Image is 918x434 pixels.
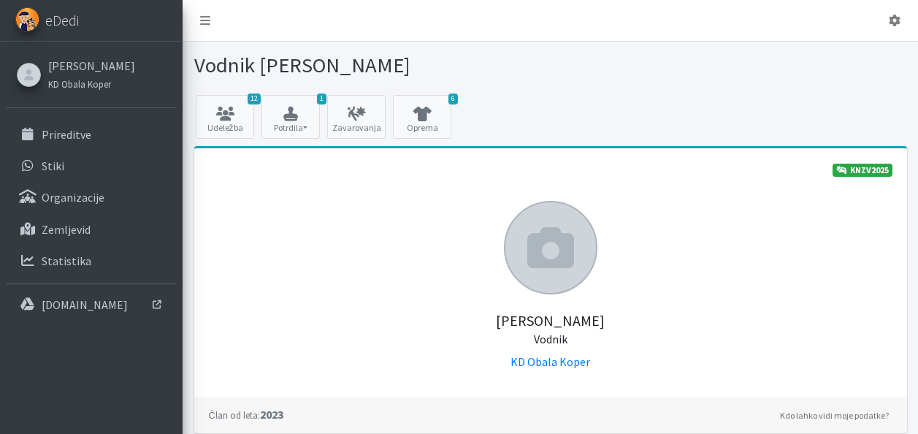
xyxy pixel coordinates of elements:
span: 12 [248,94,261,104]
a: Kdo lahko vidi moje podatke? [776,407,892,425]
a: 6 Oprema [393,95,451,139]
a: Organizacije [6,183,177,212]
a: Prireditve [6,120,177,149]
a: [DOMAIN_NAME] [6,290,177,319]
span: 1 [317,94,326,104]
a: Stiki [6,151,177,180]
p: Organizacije [42,190,104,205]
p: Prireditve [42,127,91,142]
a: Statistika [6,246,177,275]
img: eDedi [15,7,39,31]
span: eDedi [45,9,79,31]
p: Statistika [42,254,91,268]
a: KNZV2025 [833,164,892,177]
p: [DOMAIN_NAME] [42,297,128,312]
a: Zemljevid [6,215,177,244]
h5: [PERSON_NAME] [209,294,892,347]
small: Član od leta: [209,409,260,421]
strong: 2023 [209,407,283,422]
a: Zavarovanja [327,95,386,139]
a: 12 Udeležba [196,95,254,139]
a: KD Obala Koper [510,354,590,369]
button: 1 Potrdila [261,95,320,139]
a: KD Obala Koper [48,75,135,92]
h1: Vodnik [PERSON_NAME] [194,53,546,78]
p: Stiki [42,159,64,173]
a: [PERSON_NAME] [48,57,135,75]
small: KD Obala Koper [48,78,111,90]
small: Vodnik [534,332,567,346]
p: Zemljevid [42,222,91,237]
span: 6 [448,94,458,104]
